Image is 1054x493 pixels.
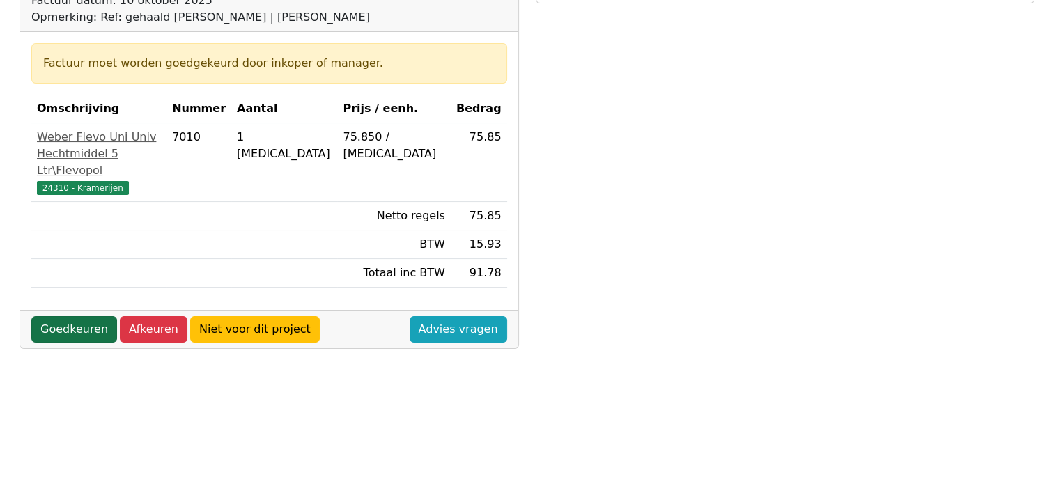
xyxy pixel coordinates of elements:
[166,123,231,202] td: 7010
[31,316,117,343] a: Goedkeuren
[31,95,166,123] th: Omschrijving
[451,259,507,288] td: 91.78
[410,316,507,343] a: Advies vragen
[190,316,320,343] a: Niet voor dit project
[337,95,450,123] th: Prijs / eenh.
[166,95,231,123] th: Nummer
[451,123,507,202] td: 75.85
[337,202,450,230] td: Netto regels
[451,95,507,123] th: Bedrag
[343,129,444,162] div: 75.850 / [MEDICAL_DATA]
[31,9,382,26] div: Opmerking: Ref: gehaald [PERSON_NAME] | [PERSON_NAME]
[337,259,450,288] td: Totaal inc BTW
[237,129,332,162] div: 1 [MEDICAL_DATA]
[37,129,161,179] div: Weber Flevo Uni Univ Hechtmiddel 5 Ltr\Flevopol
[231,95,337,123] th: Aantal
[43,55,495,72] div: Factuur moet worden goedgekeurd door inkoper of manager.
[37,181,129,195] span: 24310 - Kramerijen
[451,230,507,259] td: 15.93
[451,202,507,230] td: 75.85
[120,316,187,343] a: Afkeuren
[337,230,450,259] td: BTW
[37,129,161,196] a: Weber Flevo Uni Univ Hechtmiddel 5 Ltr\Flevopol24310 - Kramerijen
